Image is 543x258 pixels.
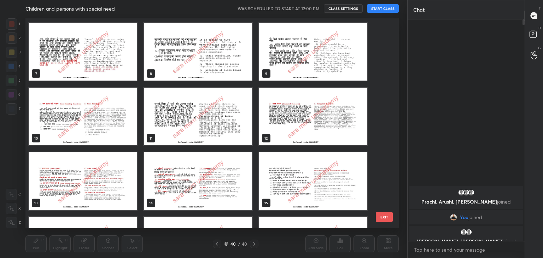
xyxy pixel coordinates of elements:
div: 6 [6,89,21,100]
p: [PERSON_NAME], [PERSON_NAME] [414,239,519,244]
div: 40 [242,241,247,247]
div: 4 [6,61,21,72]
div: 1 [6,18,20,30]
button: EXIT [376,212,393,222]
div: 2 [6,33,21,44]
span: joined [502,238,516,245]
h5: WAS SCHEDULED TO START AT 12:00 PM [238,5,320,12]
img: default.png [465,229,472,236]
img: 1759472956AB2F3A.pdf [259,23,367,81]
p: Prachi, Arushi, [PERSON_NAME] [414,199,519,205]
p: Chat [408,0,430,19]
p: D [538,25,541,31]
p: T [539,6,541,11]
div: / [238,242,240,246]
img: 1759472956AB2F3A.pdf [144,88,252,145]
span: joined [468,215,482,220]
div: grid [25,18,386,228]
div: C [6,189,21,200]
img: 1759472956AB2F3A.pdf [29,23,137,81]
div: X [6,203,21,214]
img: ac1245674e8d465aac1aa0ff8abd4772.jpg [450,214,457,221]
img: 1759472956AB2F3A.pdf [259,88,367,145]
img: 1759472956AB2F3A.pdf [144,152,252,210]
img: default.png [463,189,470,196]
div: Z [6,217,21,228]
img: 1759472956AB2F3A.pdf [144,23,252,81]
img: default.png [458,189,465,196]
div: 7 [6,103,21,115]
div: grid [408,185,525,241]
button: CLASS SETTINGS [324,4,363,13]
img: default.png [460,229,467,236]
span: You [460,215,468,220]
button: START CLASS [367,4,399,13]
div: 40 [230,242,237,246]
div: 3 [6,47,21,58]
img: 1759472956AB2F3A.pdf [29,88,137,145]
h4: Children and persons with special need [25,5,115,12]
span: joined [497,198,511,205]
img: 1759472956AB2F3A.pdf [259,152,367,210]
img: default.png [468,189,475,196]
img: 1759472956AB2F3A.pdf [29,152,137,210]
p: G [538,45,541,51]
div: 5 [6,75,21,86]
